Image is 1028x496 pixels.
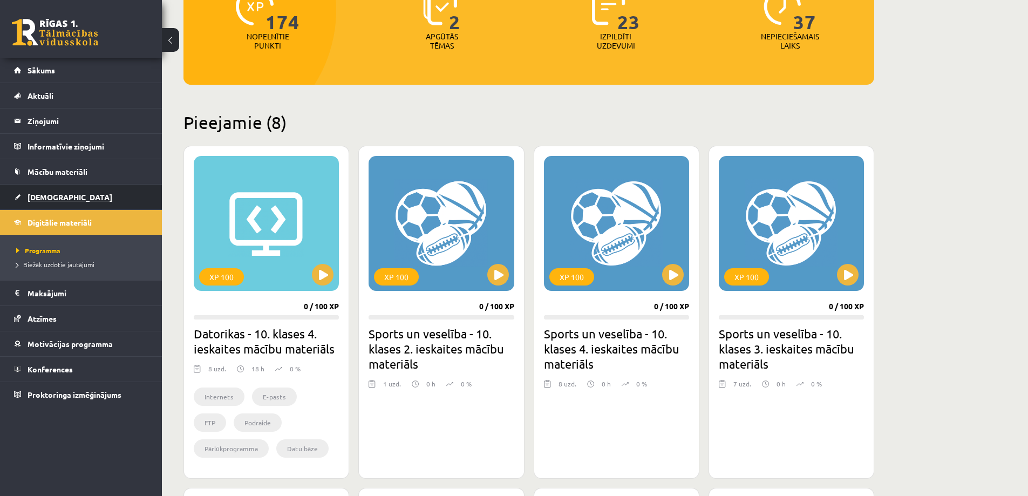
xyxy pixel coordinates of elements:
a: Atzīmes [14,306,148,331]
legend: Maksājumi [28,281,148,305]
span: Motivācijas programma [28,339,113,349]
p: 0 h [602,379,611,389]
div: 1 uzd. [383,379,401,395]
span: Sākums [28,65,55,75]
div: 8 uzd. [559,379,576,395]
span: Programma [16,246,60,255]
a: Informatīvie ziņojumi [14,134,148,159]
span: [DEMOGRAPHIC_DATA] [28,192,112,202]
a: Konferences [14,357,148,382]
p: Izpildīti uzdevumi [595,32,637,50]
span: Proktoringa izmēģinājums [28,390,121,399]
h2: Sports un veselība - 10. klases 4. ieskaites mācību materiāls [544,326,689,371]
a: Ziņojumi [14,108,148,133]
h2: Pieejamie (8) [183,112,874,133]
span: Digitālie materiāli [28,218,92,227]
a: Mācību materiāli [14,159,148,184]
legend: Ziņojumi [28,108,148,133]
li: Pārlūkprogramma [194,439,269,458]
span: Mācību materiāli [28,167,87,176]
a: Digitālie materiāli [14,210,148,235]
p: 0 % [461,379,472,389]
p: 0 % [636,379,647,389]
li: Datu bāze [276,439,329,458]
p: 0 % [290,364,301,373]
div: XP 100 [199,268,244,286]
h2: Sports un veselība - 10. klases 3. ieskaites mācību materiāls [719,326,864,371]
a: Sākums [14,58,148,83]
div: XP 100 [549,268,594,286]
a: [DEMOGRAPHIC_DATA] [14,185,148,209]
legend: Informatīvie ziņojumi [28,134,148,159]
p: 0 h [426,379,435,389]
span: Biežāk uzdotie jautājumi [16,260,94,269]
p: Nopelnītie punkti [247,32,289,50]
li: Internets [194,388,244,406]
li: E-pasts [252,388,297,406]
a: Aktuāli [14,83,148,108]
p: 0 h [777,379,786,389]
p: Apgūtās tēmas [421,32,463,50]
span: Aktuāli [28,91,53,100]
p: 18 h [251,364,264,373]
li: Podraide [234,413,282,432]
a: Rīgas 1. Tālmācības vidusskola [12,19,98,46]
div: 8 uzd. [208,364,226,380]
li: FTP [194,413,226,432]
p: Nepieciešamais laiks [761,32,819,50]
div: XP 100 [724,268,769,286]
p: 0 % [811,379,822,389]
a: Maksājumi [14,281,148,305]
div: 7 uzd. [733,379,751,395]
a: Proktoringa izmēģinājums [14,382,148,407]
span: Atzīmes [28,314,57,323]
div: XP 100 [374,268,419,286]
h2: Sports un veselība - 10. klases 2. ieskaites mācību materiāls [369,326,514,371]
h2: Datorikas - 10. klases 4. ieskaites mācību materiāls [194,326,339,356]
span: Konferences [28,364,73,374]
a: Biežāk uzdotie jautājumi [16,260,151,269]
a: Programma [16,246,151,255]
a: Motivācijas programma [14,331,148,356]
